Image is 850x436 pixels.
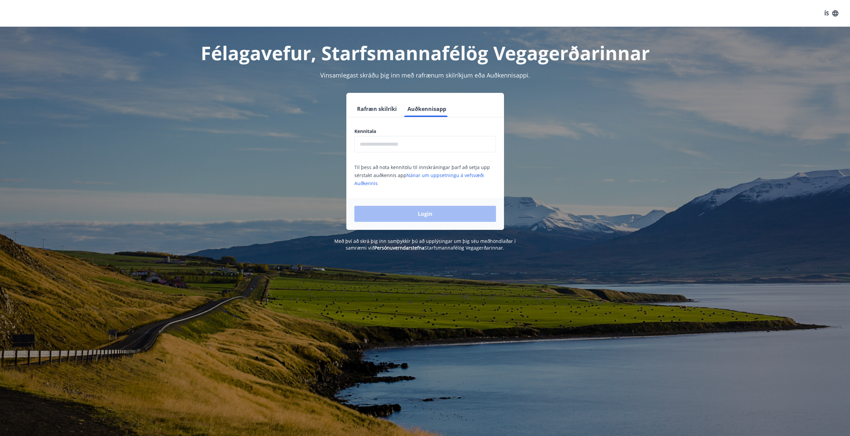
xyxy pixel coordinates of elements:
span: Til þess að nota kennitölu til innskráningar þarf að setja upp sérstakt auðkennis app [354,164,490,186]
h1: Félagavefur, Starfsmannafélög Vegagerðarinnar [193,40,658,65]
label: Kennitala [354,128,496,135]
a: Persónuverndarstefna [374,245,424,251]
span: Með því að skrá þig inn samþykkir þú að upplýsingar um þig séu meðhöndlaðar í samræmi við Starfsm... [334,238,516,251]
a: Nánar um uppsetningu á vefsvæði Auðkennis [354,172,484,186]
button: ÍS [821,7,842,19]
button: Auðkennisapp [405,101,449,117]
span: Vinsamlegast skráðu þig inn með rafrænum skilríkjum eða Auðkennisappi. [320,71,530,79]
button: Rafræn skilríki [354,101,399,117]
